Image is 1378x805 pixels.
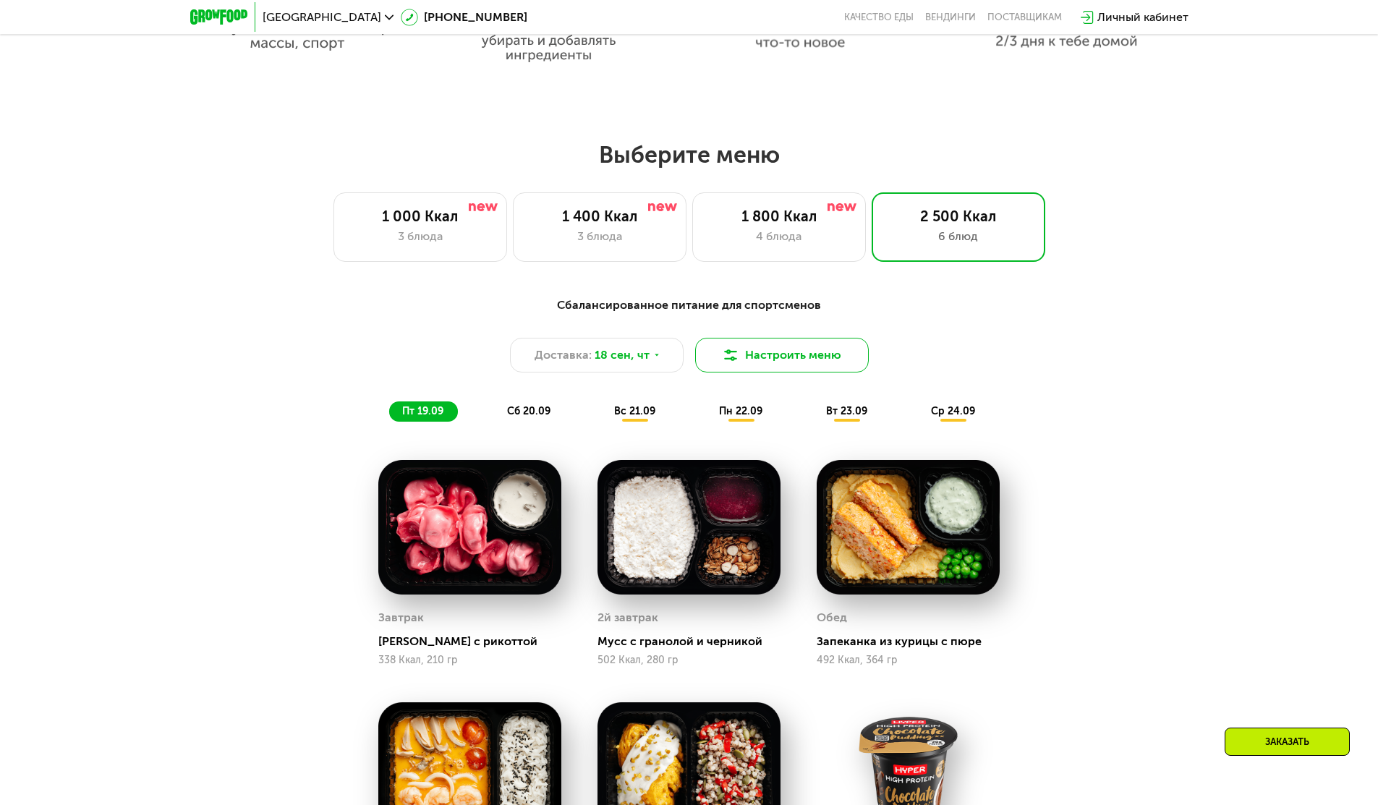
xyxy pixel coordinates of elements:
[349,228,492,245] div: 3 блюда
[931,405,975,417] span: ср 24.09
[1097,9,1188,26] div: Личный кабинет
[719,405,762,417] span: пн 22.09
[507,405,550,417] span: сб 20.09
[987,12,1062,23] div: поставщикам
[378,634,573,649] div: [PERSON_NAME] с рикоттой
[887,208,1030,225] div: 2 500 Ккал
[707,208,851,225] div: 1 800 Ккал
[528,208,671,225] div: 1 400 Ккал
[597,655,781,666] div: 502 Ккал, 280 гр
[614,405,655,417] span: вс 21.09
[378,655,561,666] div: 338 Ккал, 210 гр
[925,12,976,23] a: Вендинги
[595,346,650,364] span: 18 сен, чт
[261,297,1118,315] div: Сбалансированное питание для спортсменов
[817,607,847,629] div: Обед
[46,140,1332,169] h2: Выберите меню
[378,607,424,629] div: Завтрак
[817,634,1011,649] div: Запеканка из курицы с пюре
[826,405,867,417] span: вт 23.09
[887,228,1030,245] div: 6 блюд
[349,208,492,225] div: 1 000 Ккал
[597,607,658,629] div: 2й завтрак
[1225,728,1350,756] div: Заказать
[597,634,792,649] div: Мусс с гранолой и черникой
[707,228,851,245] div: 4 блюда
[402,405,443,417] span: пт 19.09
[401,9,527,26] a: [PHONE_NUMBER]
[263,12,381,23] span: [GEOGRAPHIC_DATA]
[695,338,869,372] button: Настроить меню
[535,346,592,364] span: Доставка:
[817,655,1000,666] div: 492 Ккал, 364 гр
[844,12,914,23] a: Качество еды
[528,228,671,245] div: 3 блюда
